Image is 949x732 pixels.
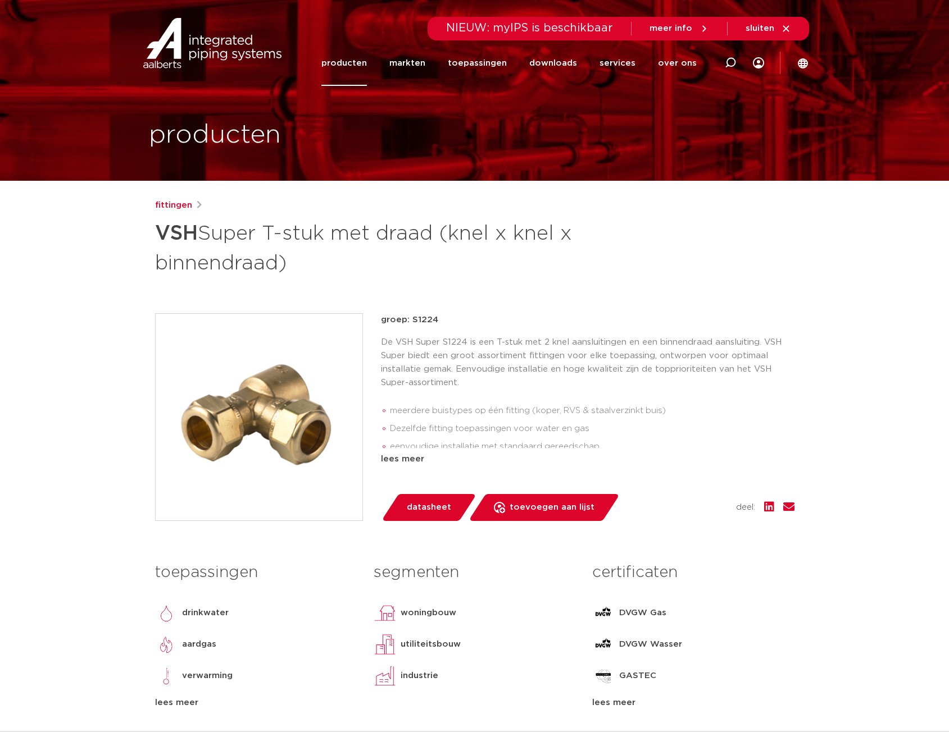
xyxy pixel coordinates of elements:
span: meer info [650,24,692,33]
nav: Menu [321,40,697,86]
li: Dezelfde fitting toepassingen voor water en gas [390,420,794,438]
img: verwarming [155,665,178,687]
div: lees meer [155,696,357,710]
a: downloads [529,40,577,86]
h3: toepassingen [155,561,357,584]
h3: certificaten [592,561,794,584]
img: DVGW Gas [592,602,615,624]
p: aardgas [182,638,216,651]
img: woningbouw [374,602,396,624]
img: aardgas [155,633,178,656]
img: GASTEC [592,665,615,687]
a: sluiten [746,24,791,34]
p: utiliteitsbouw [401,638,461,651]
a: producten [321,40,367,86]
a: datasheet [381,494,476,521]
p: DVGW Gas [619,606,666,620]
span: datasheet [407,498,451,516]
a: meer info [650,24,709,34]
img: DVGW Wasser [592,633,615,656]
img: utiliteitsbouw [374,633,396,656]
img: drinkwater [155,602,178,624]
div: lees meer [381,452,794,466]
p: woningbouw [401,606,456,620]
h1: producten [149,117,281,153]
a: toepassingen [448,40,507,86]
p: DVGW Wasser [619,638,682,651]
div: lees meer [592,696,794,710]
h1: Super T-stuk met draad (knel x knel x binnendraad) [155,217,577,277]
a: fittingen [155,199,192,212]
p: groep: S1224 [381,313,794,327]
p: De VSH Super S1224 is een T-stuk met 2 knel aansluitingen en een binnendraad aansluiting. VSH Sup... [381,336,794,390]
a: services [600,40,635,86]
span: NIEUW: myIPS is beschikbaar [446,22,613,34]
span: toevoegen aan lijst [510,498,594,516]
li: eenvoudige installatie met standaard gereedschap [390,438,794,456]
h3: segmenten [374,561,575,584]
p: verwarming [182,669,233,683]
a: markten [389,40,425,86]
img: industrie [374,665,396,687]
p: industrie [401,669,438,683]
p: GASTEC [619,669,656,683]
a: over ons [658,40,697,86]
span: deel: [736,501,755,514]
div: my IPS [753,40,764,86]
img: Product Image for VSH Super T-stuk met draad (knel x knel x binnendraad) [156,314,362,520]
span: sluiten [746,24,774,33]
p: drinkwater [182,606,229,620]
strong: VSH [155,223,198,244]
li: meerdere buistypes op één fitting (koper, RVS & staalverzinkt buis) [390,402,794,420]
